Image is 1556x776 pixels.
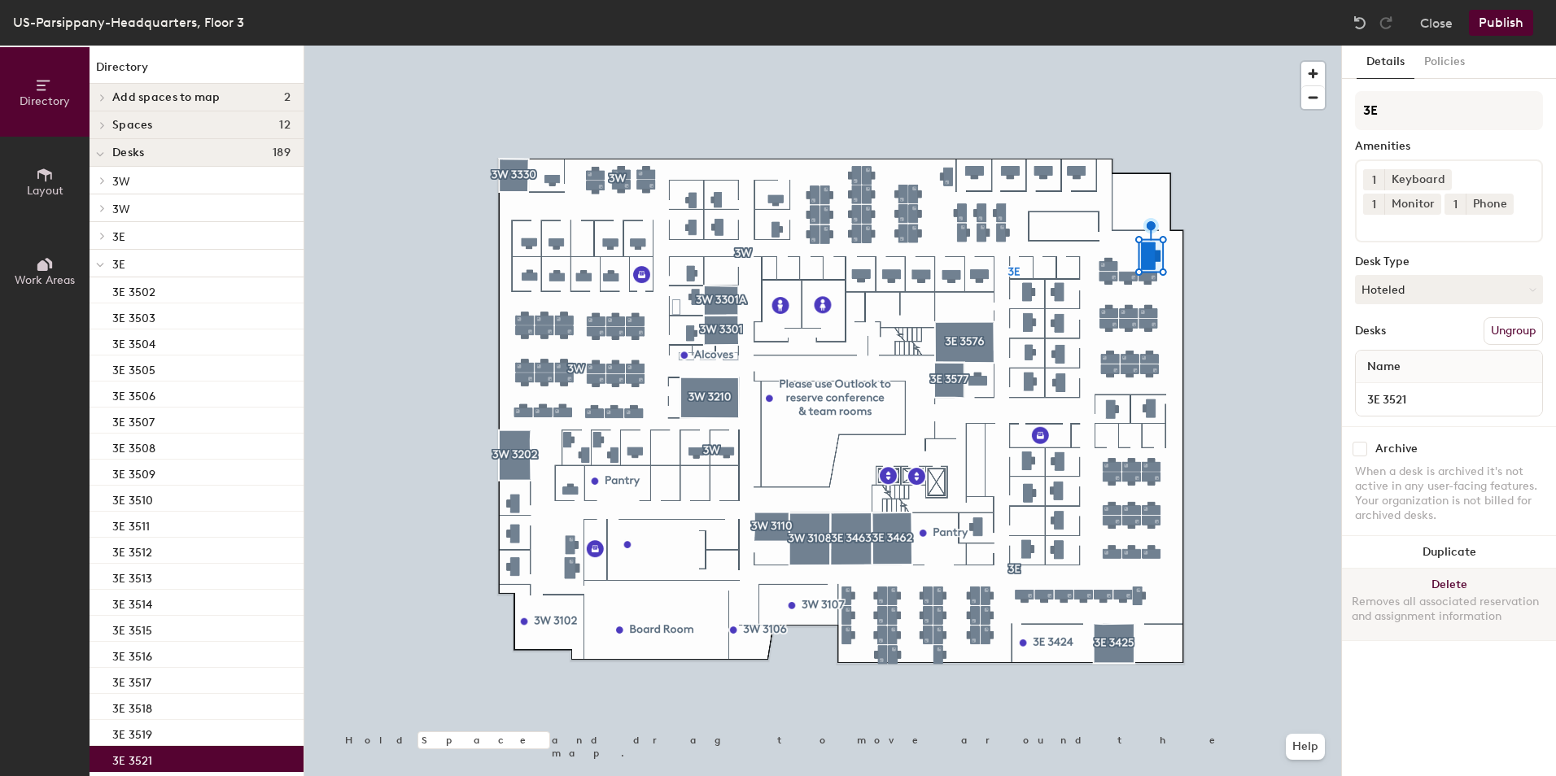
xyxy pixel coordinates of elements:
span: Directory [20,94,70,108]
button: Duplicate [1342,536,1556,569]
span: 3W [112,203,130,216]
p: 3E 3510 [112,489,153,508]
span: Desks [112,146,144,159]
span: Layout [27,184,63,198]
div: Removes all associated reservation and assignment information [1352,595,1546,624]
button: Details [1357,46,1414,79]
p: 3E 3508 [112,437,155,456]
p: 3E 3521 [112,749,152,768]
span: Work Areas [15,273,75,287]
div: Monitor [1384,194,1441,215]
span: 1 [1372,172,1376,189]
p: 3E 3517 [112,671,151,690]
span: 3E [112,230,125,244]
div: Keyboard [1384,169,1452,190]
p: 3E 3511 [112,515,150,534]
p: 3E 3509 [112,463,155,482]
span: 3W [112,175,130,189]
span: Name [1359,352,1409,381]
div: Desk Type [1355,255,1543,268]
button: Ungroup [1484,317,1543,345]
button: DeleteRemoves all associated reservation and assignment information [1342,569,1556,640]
p: 3E 3506 [112,385,155,403]
span: Spaces [112,119,153,132]
p: 3E 3512 [112,541,152,560]
button: 1 [1363,194,1384,215]
p: 3E 3502 [112,281,155,299]
p: 3E 3514 [112,593,152,612]
h1: Directory [90,59,304,84]
span: 1 [1372,196,1376,213]
p: 3E 3516 [112,645,152,664]
button: Publish [1469,10,1533,36]
p: 3E 3505 [112,359,155,377]
button: Policies [1414,46,1475,79]
p: 3E 3519 [112,723,152,742]
button: Close [1420,10,1453,36]
p: 3E 3504 [112,333,155,351]
div: US-Parsippany-Headquarters, Floor 3 [13,12,244,33]
div: Desks [1355,325,1386,338]
p: 3E 3503 [112,307,155,325]
div: Phone [1466,194,1514,215]
p: 3E 3513 [112,567,152,586]
span: 1 [1453,196,1458,213]
img: Redo [1378,15,1394,31]
img: Undo [1352,15,1368,31]
button: 1 [1363,169,1384,190]
input: Unnamed desk [1359,388,1539,411]
span: 3E [112,258,125,272]
span: Add spaces to map [112,91,221,104]
p: 3E 3518 [112,697,152,716]
span: 189 [273,146,291,159]
div: When a desk is archived it's not active in any user-facing features. Your organization is not bil... [1355,464,1543,523]
button: Hoteled [1355,275,1543,304]
span: 2 [284,91,291,104]
p: 3E 3507 [112,411,155,429]
span: 12 [279,119,291,132]
button: 1 [1445,194,1466,215]
div: Amenities [1355,140,1543,153]
p: 3E 3515 [112,619,152,638]
button: Help [1286,734,1325,760]
div: Archive [1375,442,1418,456]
